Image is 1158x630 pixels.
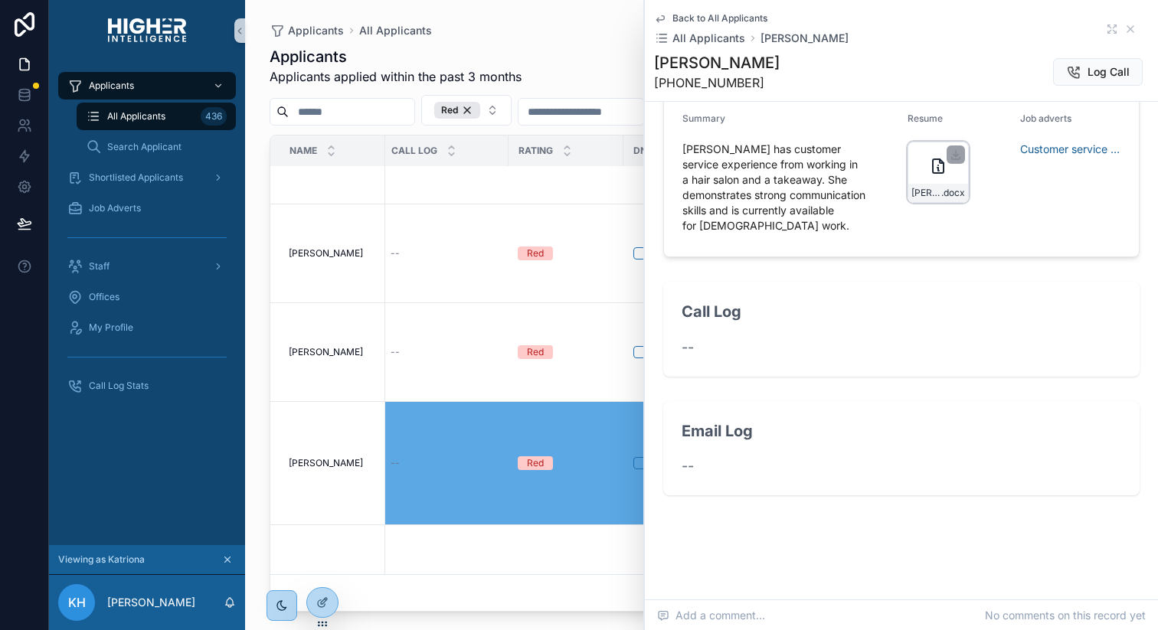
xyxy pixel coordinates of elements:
[941,187,965,199] span: .docx
[289,346,363,358] span: [PERSON_NAME]
[518,246,614,260] a: Red
[672,12,767,24] span: Back to All Applicants
[518,345,614,359] a: Red
[761,31,849,46] a: [PERSON_NAME]
[289,457,376,469] a: [PERSON_NAME]
[68,593,86,612] span: KH
[1088,64,1130,80] span: Log Call
[49,61,245,545] div: scrollable content
[89,171,183,184] span: Shortlisted Applicants
[107,141,182,153] span: Search Applicant
[288,23,344,38] span: Applicants
[682,455,694,477] span: --
[58,553,145,566] span: Viewing as Katriona
[518,456,614,470] a: Red
[391,457,400,469] span: --
[391,247,499,260] a: --
[289,247,376,260] a: [PERSON_NAME]
[1020,142,1120,157] a: Customer service role | No experience needed | Immediate starts available --- Retail Ad 2 --- [GE...
[682,337,694,358] span: --
[289,145,317,157] span: Name
[391,145,437,157] span: Call Log
[527,246,544,260] div: Red
[107,110,165,122] span: All Applicants
[270,23,344,38] a: Applicants
[434,102,480,119] div: Red
[682,421,753,442] h2: Email Log
[527,345,544,359] div: Red
[518,145,553,157] span: Rating
[654,52,780,73] h1: [PERSON_NAME]
[270,67,522,86] span: Applicants applied within the past 3 months
[89,202,141,214] span: Job Adverts
[682,113,725,124] span: Summary
[633,145,659,157] span: DNQ?
[985,608,1146,623] span: No comments on this record yet
[77,103,236,130] a: All Applicants436
[682,142,895,233] span: [PERSON_NAME] has customer service experience from working in a hair salon and a takeaway. She de...
[77,133,236,161] a: Search Applicant
[58,164,236,191] a: Shortlisted Applicants
[58,314,236,341] a: My Profile
[1020,113,1071,124] span: Job adverts
[391,346,400,358] span: --
[107,595,195,610] p: [PERSON_NAME]
[89,80,134,92] span: Applicants
[108,18,186,43] img: App logo
[58,72,236,100] a: Applicants
[58,372,236,400] a: Call Log Stats
[58,194,236,222] a: Job Adverts
[908,113,943,124] span: Resume
[391,457,499,469] a: --
[89,380,149,392] span: Call Log Stats
[421,95,512,126] button: Select Button
[911,187,941,199] span: [PERSON_NAME]--[PERSON_NAME]--Retail-Ad-2-Resume
[289,457,363,469] span: [PERSON_NAME]
[527,456,544,470] div: Red
[391,247,400,260] span: --
[89,260,110,273] span: Staff
[201,107,227,126] div: 436
[289,247,363,260] span: [PERSON_NAME]
[89,322,133,334] span: My Profile
[58,283,236,311] a: Offices
[58,253,236,280] a: Staff
[289,346,376,358] a: [PERSON_NAME]
[1053,58,1143,86] button: Log Call
[391,346,499,358] a: --
[89,291,119,303] span: Offices
[654,73,780,92] span: [PHONE_NUMBER]
[654,31,745,46] a: All Applicants
[682,302,741,323] h2: Call Log
[654,12,767,24] a: Back to All Applicants
[657,608,765,623] span: Add a comment...
[672,31,745,46] span: All Applicants
[434,102,480,119] button: Unselect RED
[359,23,432,38] a: All Applicants
[270,46,522,67] h1: Applicants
